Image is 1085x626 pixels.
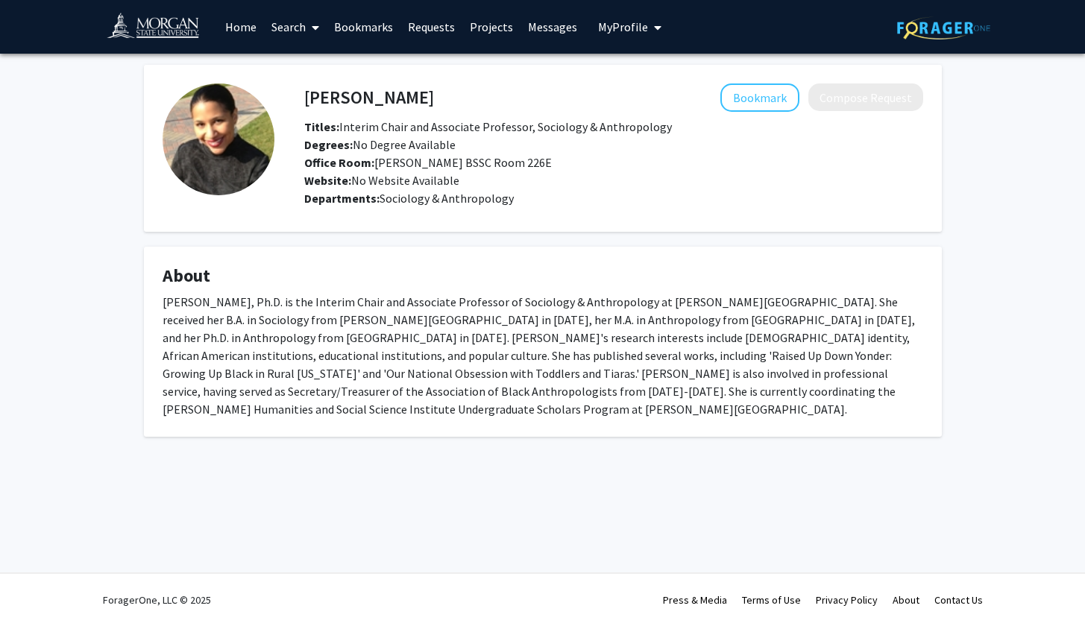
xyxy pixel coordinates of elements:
img: Profile Picture [163,83,274,195]
span: [PERSON_NAME] BSSC Room 226E [304,155,552,170]
span: My Profile [598,19,648,34]
div: [PERSON_NAME], Ph.D. is the Interim Chair and Associate Professor of Sociology & Anthropology at ... [163,293,923,418]
a: Home [218,1,264,53]
span: No Website Available [304,173,459,188]
b: Office Room: [304,155,374,170]
img: Morgan State University Logo [107,12,213,45]
a: Messages [521,1,585,53]
a: Privacy Policy [816,593,878,607]
h4: [PERSON_NAME] [304,83,434,111]
b: Titles: [304,119,339,134]
b: Degrees: [304,137,353,152]
a: Projects [462,1,521,53]
a: About [893,593,919,607]
img: ForagerOne Logo [897,16,990,39]
button: Add Angela Howell to Bookmarks [720,83,799,112]
span: Interim Chair and Associate Professor, Sociology & Anthropology [304,119,672,134]
a: Requests [400,1,462,53]
span: Sociology & Anthropology [380,191,514,206]
a: Search [264,1,327,53]
div: ForagerOne, LLC © 2025 [103,574,211,626]
h4: About [163,265,923,287]
a: Terms of Use [742,593,801,607]
span: No Degree Available [304,137,456,152]
b: Departments: [304,191,380,206]
a: Bookmarks [327,1,400,53]
a: Contact Us [934,593,983,607]
b: Website: [304,173,351,188]
button: Compose Request to Angela Howell [808,83,923,111]
a: Press & Media [663,593,727,607]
